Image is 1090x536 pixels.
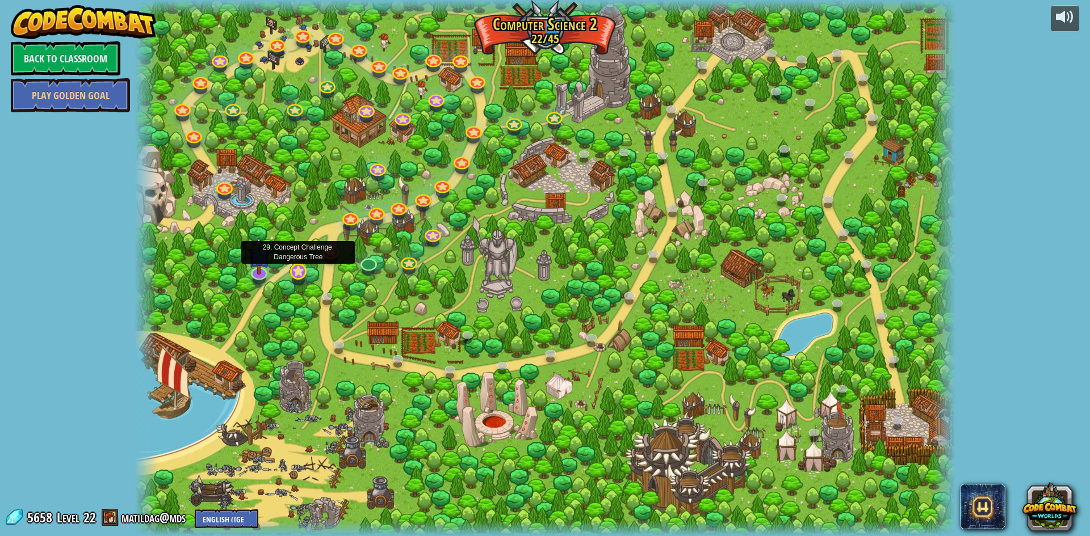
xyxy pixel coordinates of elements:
span: Level [57,508,79,527]
img: CodeCombat - Learn how to code by playing a game [11,5,156,39]
a: Back to Classroom [11,41,120,75]
a: Play Golden Goal [11,78,130,112]
span: 22 [83,508,96,526]
span: 5658 [27,508,56,526]
a: matildag@mds [121,508,189,526]
img: level-banner-unstarted-subscriber.png [248,237,270,275]
button: Adjust volume [1051,5,1079,32]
